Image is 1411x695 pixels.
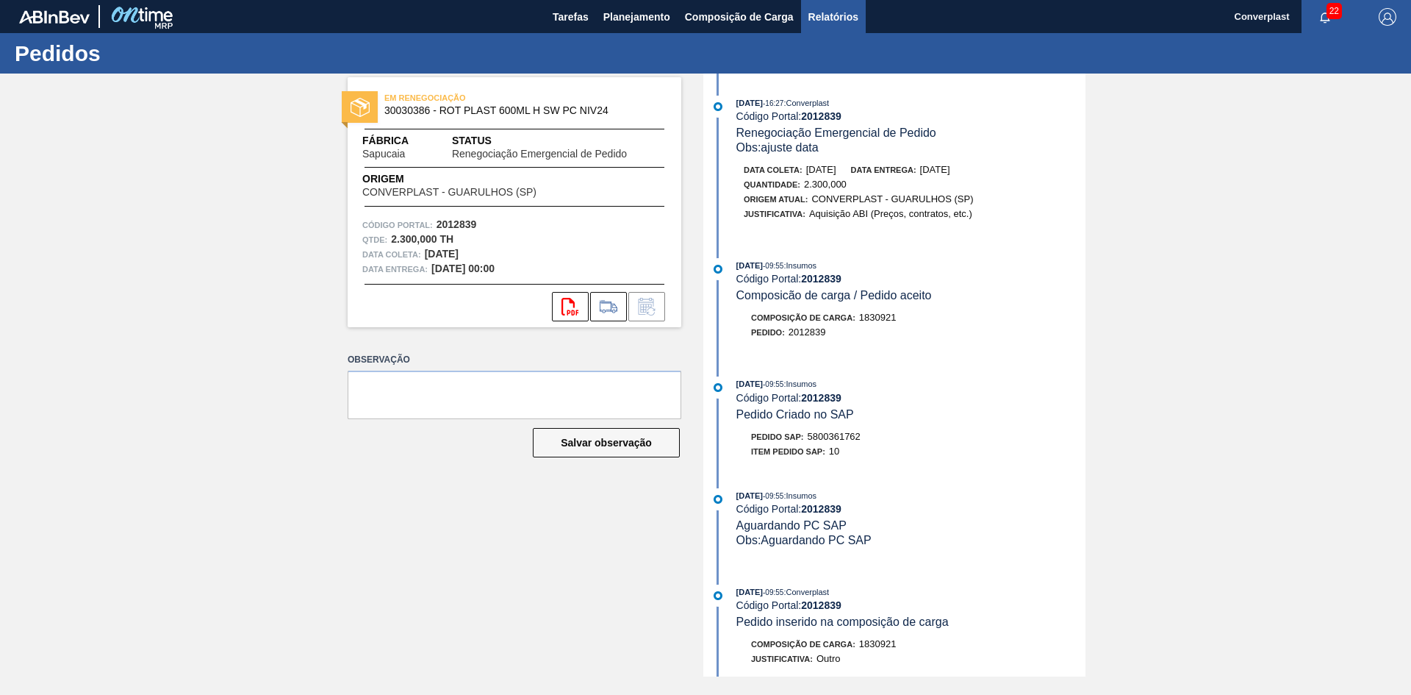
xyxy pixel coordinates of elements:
span: [DATE] [806,164,836,175]
strong: 2012839 [801,599,841,611]
img: atual [714,265,722,274]
span: [DATE] [736,491,763,500]
button: Notificações [1302,7,1349,27]
span: : Converplast [783,99,829,107]
span: Pedido Criado no SAP [736,408,854,421]
span: Aguardando PC SAP [736,519,847,532]
div: Código Portal: [736,503,1085,515]
span: [DATE] [736,588,763,596]
span: [DATE] [920,164,950,175]
span: Relatórios [808,8,858,26]
span: Fábrica [362,133,451,149]
span: Renegociação Emergencial de Pedido [736,126,936,139]
span: 2.300,000 [804,179,847,190]
span: Aquisição ABI (Preços, contratos, etc.) [809,208,972,219]
strong: [DATE] 00:00 [431,263,495,274]
span: - 09:55 [763,262,783,270]
span: CONVERPLAST - GUARULHOS (SP) [362,187,536,198]
span: [DATE] [736,379,763,388]
div: Código Portal: [736,273,1085,285]
span: Justificativa: [751,655,813,663]
span: Origem Atual: [744,195,808,204]
span: Planejamento [603,8,670,26]
strong: 2.300,000 TH [391,233,453,245]
button: Salvar observação [533,428,680,457]
span: - 16:27 [763,99,783,107]
span: 5800361762 [808,431,861,442]
span: Renegociação Emergencial de Pedido [452,149,627,160]
span: Data coleta: [362,247,421,262]
img: atual [714,591,722,600]
span: : Insumos [783,491,816,500]
span: Pedido SAP: [751,432,804,441]
span: 30030386 - ROT PLAST 600ML H SW PC NIV24 [384,105,651,116]
span: Pedido inserido na composição de carga [736,616,949,628]
span: Composição de Carga : [751,313,855,322]
span: CONVERPLAST - GUARULHOS (SP) [811,193,973,204]
label: Observação [348,349,681,371]
div: Abrir arquivo PDF [552,292,589,321]
div: Código Portal: [736,599,1085,611]
span: - 09:55 [763,492,783,500]
span: 1830921 [859,312,897,323]
span: [DATE] [736,261,763,270]
span: Obs: Aguardando PC SAP [736,534,872,546]
span: [DATE] [736,99,763,107]
strong: 2012839 [801,392,841,404]
span: 1830921 [859,638,897,649]
div: Ir para Composição de Carga [590,292,627,321]
img: atual [714,495,722,504]
img: Logout [1379,8,1396,26]
span: Composição de Carga : [751,640,855,649]
span: Data entrega: [851,165,916,174]
span: : Converplast [783,588,829,596]
span: Tarefas [553,8,589,26]
div: Código Portal: [736,392,1085,404]
div: Código Portal: [736,110,1085,122]
span: - 09:55 [763,380,783,388]
span: : Insumos [783,379,816,388]
strong: 2012839 [437,218,477,230]
span: Justificativa: [744,210,805,218]
strong: 2012839 [801,503,841,515]
span: Outro [816,653,841,664]
span: Data coleta: [744,165,803,174]
span: Composicão de carga / Pedido aceito [736,289,932,302]
span: Status [452,133,667,149]
span: : Insumos [783,261,816,270]
span: 22 [1326,3,1342,19]
span: Origem [362,171,578,187]
span: Sapucaia [362,149,405,160]
span: 2012839 [789,327,826,338]
span: Item pedido SAP: [751,447,825,456]
h1: Pedidos [15,45,276,62]
img: TNhmsLtSVTkK8tSr43FrP2fwEKptu5GPRR3wAAAABJRU5ErkJggg== [19,10,90,24]
strong: 2012839 [801,273,841,285]
span: Composição de Carga [685,8,794,26]
strong: 2012839 [801,110,841,122]
img: atual [714,383,722,392]
img: status [351,98,370,117]
span: 10 [829,446,839,457]
span: Obs: ajuste data [736,141,819,154]
span: EM RENEGOCIAÇÃO [384,90,590,105]
span: - 09:55 [763,588,783,596]
span: Data entrega: [362,262,428,277]
span: Código Portal: [362,218,433,232]
span: Qtde : [362,232,387,247]
strong: [DATE] [425,248,459,260]
span: Quantidade : [744,180,800,189]
span: Pedido : [751,328,785,337]
img: atual [714,102,722,111]
div: Informar alteração no pedido [628,292,665,321]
